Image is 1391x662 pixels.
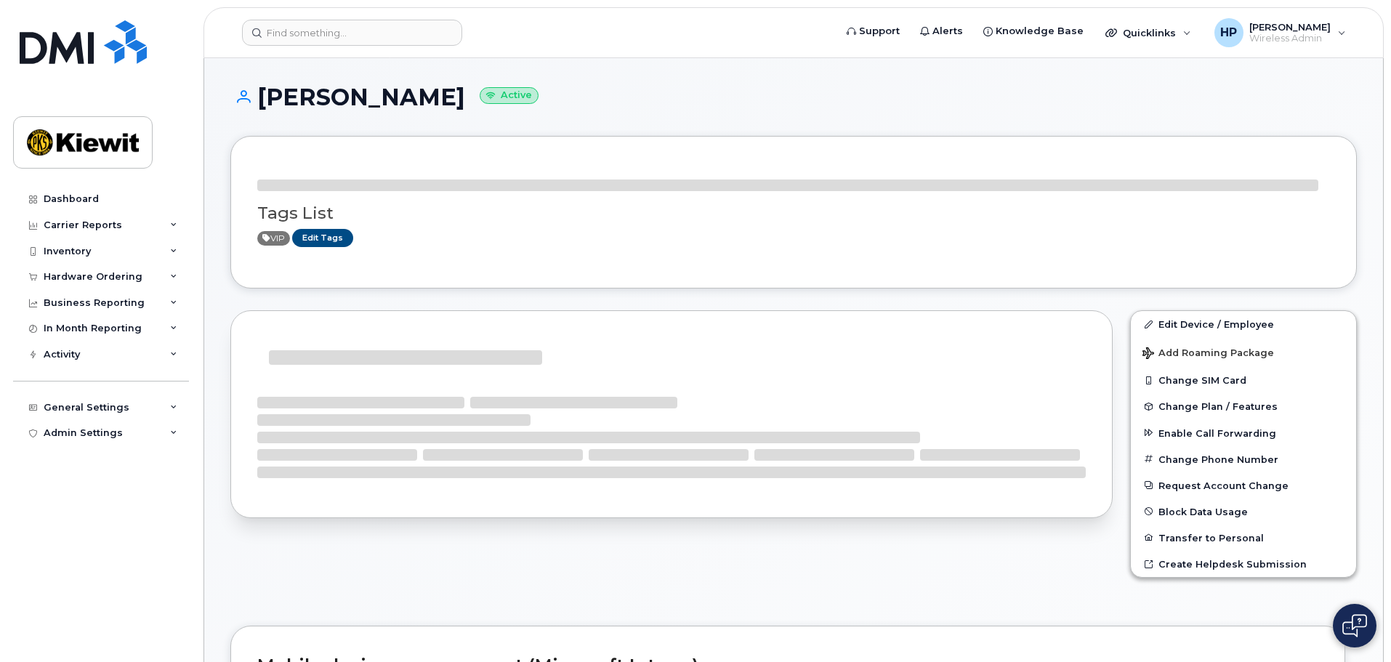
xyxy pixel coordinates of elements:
button: Request Account Change [1131,472,1356,498]
button: Transfer to Personal [1131,525,1356,551]
a: Edit Tags [292,229,353,247]
button: Block Data Usage [1131,498,1356,525]
h3: Tags List [257,204,1330,222]
button: Add Roaming Package [1131,337,1356,367]
h1: [PERSON_NAME] [230,84,1357,110]
span: Enable Call Forwarding [1158,427,1276,438]
small: Active [480,87,539,104]
button: Enable Call Forwarding [1131,420,1356,446]
button: Change Plan / Features [1131,393,1356,419]
a: Edit Device / Employee [1131,311,1356,337]
button: Change Phone Number [1131,446,1356,472]
a: Create Helpdesk Submission [1131,551,1356,577]
button: Change SIM Card [1131,367,1356,393]
img: Open chat [1342,614,1367,637]
span: Change Plan / Features [1158,401,1278,412]
span: Add Roaming Package [1142,347,1274,361]
span: Active [257,231,290,246]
